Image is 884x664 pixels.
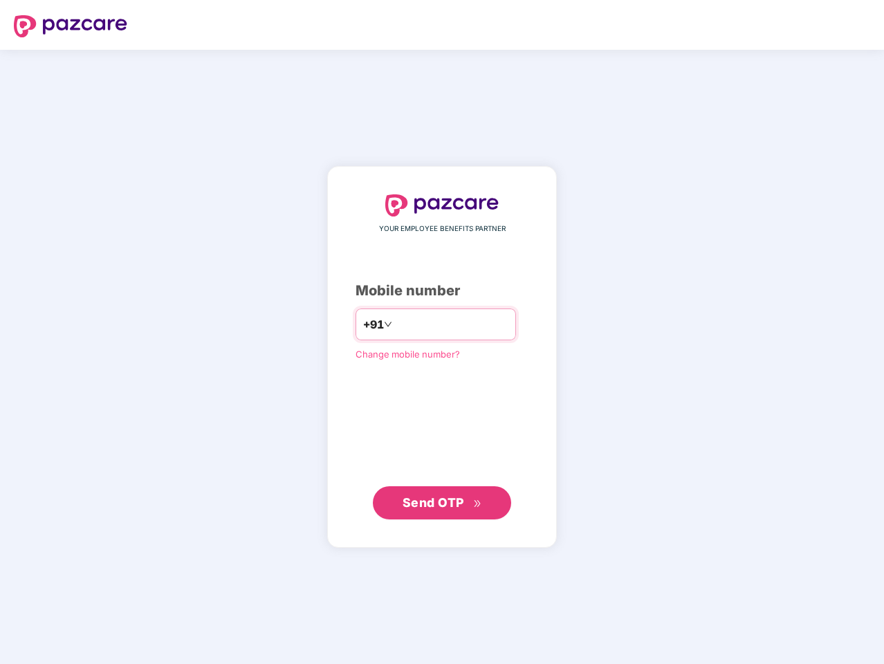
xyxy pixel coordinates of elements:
img: logo [385,194,499,216]
span: Send OTP [403,495,464,510]
span: YOUR EMPLOYEE BENEFITS PARTNER [379,223,506,234]
button: Send OTPdouble-right [373,486,511,519]
img: logo [14,15,127,37]
div: Mobile number [356,280,528,302]
a: Change mobile number? [356,349,460,360]
span: double-right [473,499,482,508]
span: +91 [363,316,384,333]
span: down [384,320,392,329]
